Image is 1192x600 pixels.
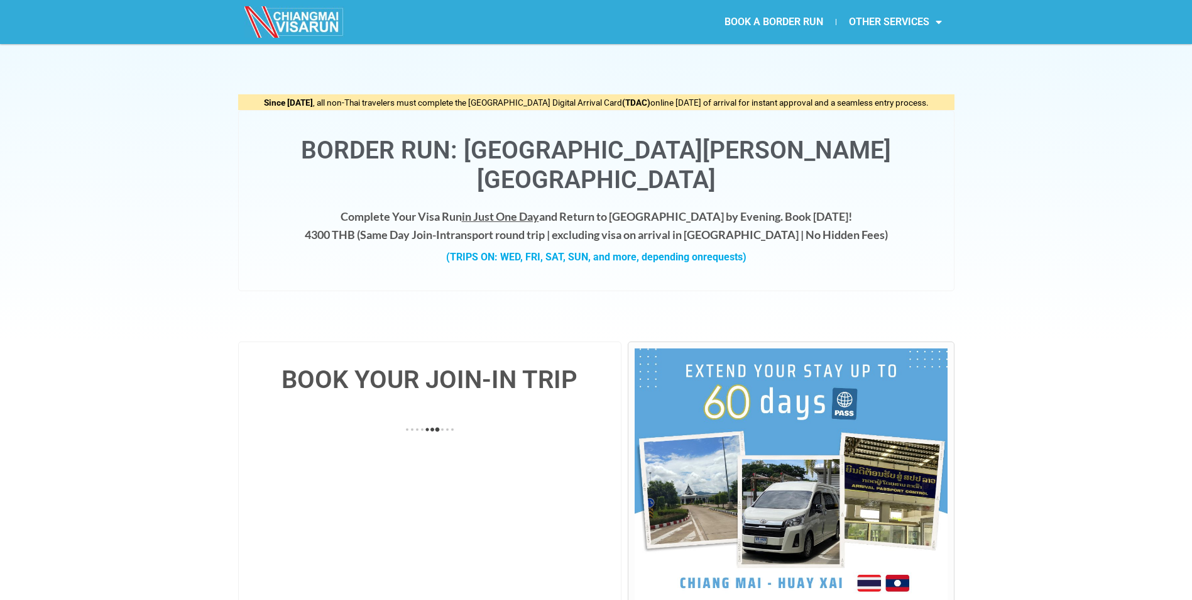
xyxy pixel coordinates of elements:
[251,208,941,244] h4: Complete Your Visa Run and Return to [GEOGRAPHIC_DATA] by Evening. Book [DATE]! 4300 THB ( transp...
[251,136,941,195] h1: Border Run: [GEOGRAPHIC_DATA][PERSON_NAME][GEOGRAPHIC_DATA]
[264,97,313,108] strong: Since [DATE]
[596,8,954,36] nav: Menu
[462,209,539,223] span: in Just One Day
[251,367,609,392] h4: BOOK YOUR JOIN-IN TRIP
[836,8,954,36] a: OTHER SERVICES
[264,97,929,108] span: , all non-Thai travelers must complete the [GEOGRAPHIC_DATA] Digital Arrival Card online [DATE] o...
[703,251,746,263] span: requests)
[446,251,746,263] strong: (TRIPS ON: WED, FRI, SAT, SUN, and more, depending on
[360,228,446,242] strong: Same Day Join-In
[622,97,650,108] strong: (TDAC)
[712,8,836,36] a: BOOK A BORDER RUN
